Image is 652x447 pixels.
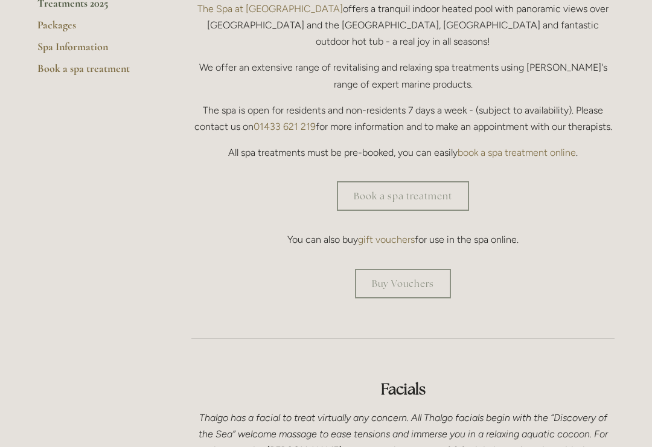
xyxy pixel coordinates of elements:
a: Book a spa treatment [337,181,469,211]
p: You can also buy for use in the spa online. [191,231,615,248]
a: Spa Information [37,40,153,62]
a: book a spa treatment online [458,147,576,158]
a: 01433 621 219 [254,121,316,132]
a: Packages [37,18,153,40]
p: The spa is open for residents and non-residents 7 days a week - (subject to availability). Please... [191,102,615,135]
p: All spa treatments must be pre-booked, you can easily . [191,144,615,161]
a: Buy Vouchers [355,269,451,298]
p: offers a tranquil indoor heated pool with panoramic views over [GEOGRAPHIC_DATA] and the [GEOGRAP... [191,1,615,50]
a: The Spa at [GEOGRAPHIC_DATA] [197,3,343,14]
a: gift vouchers [358,234,415,245]
strong: Facials [381,379,426,399]
a: Book a spa treatment [37,62,153,83]
p: We offer an extensive range of revitalising and relaxing spa treatments using [PERSON_NAME]'s ran... [191,59,615,92]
